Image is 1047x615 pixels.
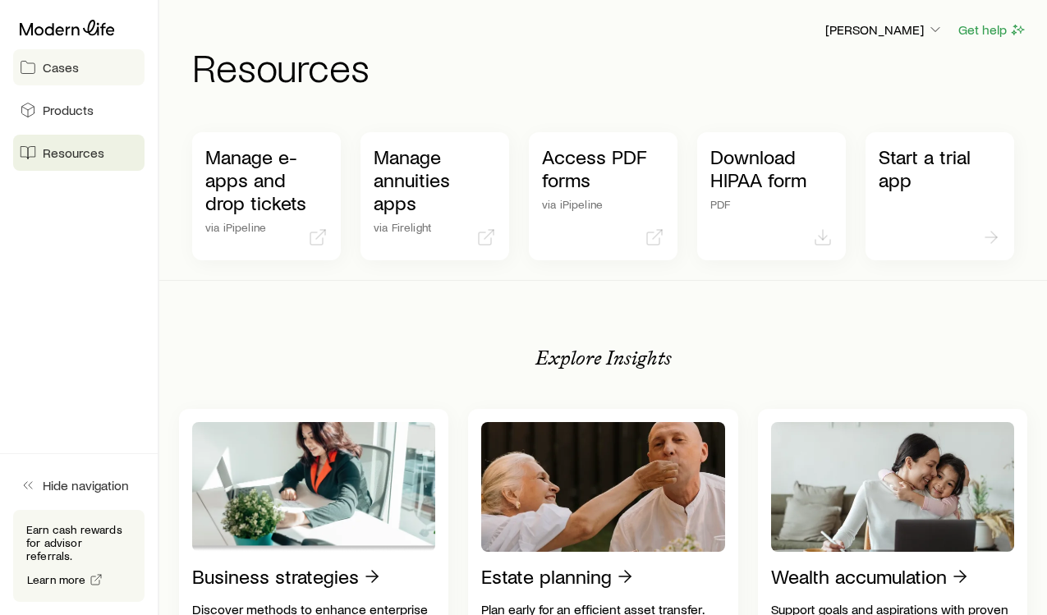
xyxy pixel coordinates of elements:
[205,145,328,214] p: Manage e-apps and drop tickets
[13,467,145,503] button: Hide navigation
[192,422,435,552] img: Business strategies
[13,49,145,85] a: Cases
[710,145,833,191] p: Download HIPAA form
[824,21,944,40] button: [PERSON_NAME]
[205,221,328,234] p: via iPipeline
[43,145,104,161] span: Resources
[374,221,496,234] p: via Firelight
[26,523,131,562] p: Earn cash rewards for advisor referrals.
[957,21,1027,39] button: Get help
[192,47,1027,86] h1: Resources
[542,145,664,191] p: Access PDF forms
[542,198,664,211] p: via iPipeline
[771,422,1014,552] img: Wealth accumulation
[27,574,86,585] span: Learn more
[13,510,145,602] div: Earn cash rewards for advisor referrals.Learn more
[879,145,1001,191] p: Start a trial app
[13,92,145,128] a: Products
[192,565,359,588] p: Business strategies
[481,422,724,552] img: Estate planning
[43,102,94,118] span: Products
[697,132,846,260] a: Download HIPAA formPDF
[43,477,129,493] span: Hide navigation
[481,565,612,588] p: Estate planning
[771,565,947,588] p: Wealth accumulation
[43,59,79,76] span: Cases
[535,347,672,369] p: Explore Insights
[374,145,496,214] p: Manage annuities apps
[825,21,944,38] p: [PERSON_NAME]
[13,135,145,171] a: Resources
[710,198,833,211] p: PDF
